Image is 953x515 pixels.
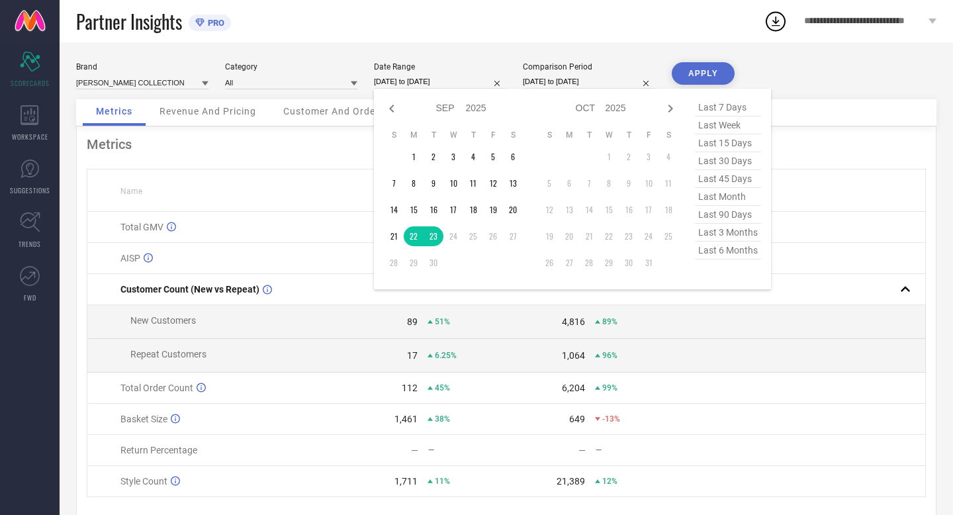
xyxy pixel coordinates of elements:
[602,414,620,424] span: -13%
[639,173,658,193] td: Fri Oct 10 2025
[443,200,463,220] td: Wed Sep 17 2025
[424,173,443,193] td: Tue Sep 09 2025
[96,106,132,117] span: Metrics
[12,132,48,142] span: WORKSPACE
[120,445,197,455] span: Return Percentage
[559,253,579,273] td: Mon Oct 27 2025
[120,383,193,393] span: Total Order Count
[443,130,463,140] th: Wednesday
[483,147,503,167] td: Fri Sep 05 2025
[658,226,678,246] td: Sat Oct 25 2025
[539,226,559,246] td: Sun Oct 19 2025
[483,173,503,193] td: Fri Sep 12 2025
[639,253,658,273] td: Fri Oct 31 2025
[562,383,585,393] div: 6,204
[695,242,761,259] span: last 6 months
[672,62,735,85] button: APPLY
[443,147,463,167] td: Wed Sep 03 2025
[619,147,639,167] td: Thu Oct 02 2025
[503,130,523,140] th: Saturday
[599,200,619,220] td: Wed Oct 15 2025
[384,253,404,273] td: Sun Sep 28 2025
[695,117,761,134] span: last week
[578,445,586,455] div: —
[463,200,483,220] td: Thu Sep 18 2025
[404,173,424,193] td: Mon Sep 08 2025
[463,130,483,140] th: Thursday
[120,476,167,487] span: Style Count
[596,445,673,455] div: —
[599,130,619,140] th: Wednesday
[579,200,599,220] td: Tue Oct 14 2025
[619,253,639,273] td: Thu Oct 30 2025
[130,315,196,326] span: New Customers
[557,476,585,487] div: 21,389
[394,414,418,424] div: 1,461
[435,414,450,424] span: 38%
[407,316,418,327] div: 89
[599,253,619,273] td: Wed Oct 29 2025
[539,130,559,140] th: Sunday
[384,101,400,117] div: Previous month
[602,477,617,486] span: 12%
[559,226,579,246] td: Mon Oct 20 2025
[404,147,424,167] td: Mon Sep 01 2025
[579,130,599,140] th: Tuesday
[559,200,579,220] td: Mon Oct 13 2025
[374,75,506,89] input: Select date range
[764,9,788,33] div: Open download list
[404,130,424,140] th: Monday
[159,106,256,117] span: Revenue And Pricing
[24,293,36,303] span: FWD
[384,173,404,193] td: Sun Sep 07 2025
[539,173,559,193] td: Sun Oct 05 2025
[599,173,619,193] td: Wed Oct 08 2025
[695,134,761,152] span: last 15 days
[10,185,50,195] span: SUGGESTIONS
[204,18,224,28] span: PRO
[424,253,443,273] td: Tue Sep 30 2025
[559,173,579,193] td: Mon Oct 06 2025
[435,351,457,360] span: 6.25%
[130,349,206,359] span: Repeat Customers
[463,147,483,167] td: Thu Sep 04 2025
[695,188,761,206] span: last month
[602,383,617,393] span: 99%
[394,476,418,487] div: 1,711
[539,200,559,220] td: Sun Oct 12 2025
[639,226,658,246] td: Fri Oct 24 2025
[602,351,617,360] span: 96%
[602,317,617,326] span: 89%
[662,101,678,117] div: Next month
[569,414,585,424] div: 649
[483,130,503,140] th: Friday
[384,226,404,246] td: Sun Sep 21 2025
[428,445,506,455] div: —
[483,226,503,246] td: Fri Sep 26 2025
[559,130,579,140] th: Monday
[695,99,761,117] span: last 7 days
[404,200,424,220] td: Mon Sep 15 2025
[443,226,463,246] td: Wed Sep 24 2025
[283,106,385,117] span: Customer And Orders
[579,253,599,273] td: Tue Oct 28 2025
[579,173,599,193] td: Tue Oct 07 2025
[539,253,559,273] td: Sun Oct 26 2025
[619,200,639,220] td: Thu Oct 16 2025
[658,200,678,220] td: Sat Oct 18 2025
[639,130,658,140] th: Friday
[120,253,140,263] span: AISP
[503,200,523,220] td: Sat Sep 20 2025
[503,173,523,193] td: Sat Sep 13 2025
[658,130,678,140] th: Saturday
[435,477,450,486] span: 11%
[87,136,926,152] div: Metrics
[384,200,404,220] td: Sun Sep 14 2025
[658,147,678,167] td: Sat Oct 04 2025
[639,200,658,220] td: Fri Oct 17 2025
[225,62,357,71] div: Category
[695,224,761,242] span: last 3 months
[120,222,163,232] span: Total GMV
[435,317,450,326] span: 51%
[599,147,619,167] td: Wed Oct 01 2025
